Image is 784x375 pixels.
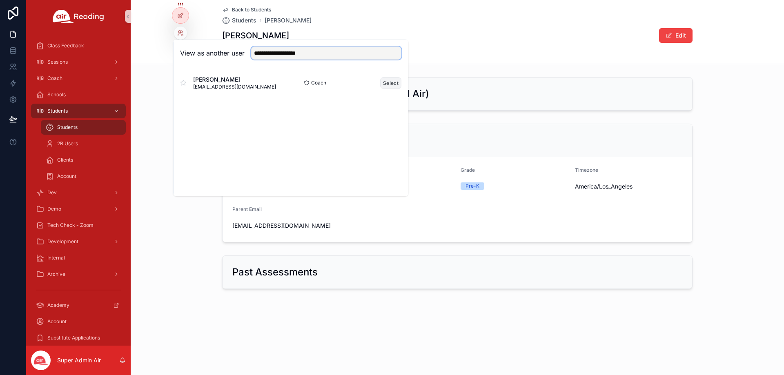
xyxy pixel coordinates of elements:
[41,136,126,151] a: 2B Users
[380,77,401,89] button: Select
[31,314,126,329] a: Account
[31,251,126,265] a: Internal
[47,189,57,196] span: Dev
[222,16,256,24] a: Students
[57,140,78,147] span: 2B Users
[47,108,68,114] span: Students
[47,335,100,341] span: Substitute Applications
[222,7,271,13] a: Back to Students
[465,182,479,190] div: Pre-K
[41,153,126,167] a: Clients
[461,167,475,173] span: Grade
[575,182,683,191] span: America/Los_Angeles
[47,91,66,98] span: Schools
[57,356,101,364] p: Super Admin Air
[41,169,126,184] a: Account
[265,16,312,24] a: [PERSON_NAME]
[47,42,84,49] span: Class Feedback
[232,206,262,212] span: Parent Email
[31,298,126,313] a: Academy
[31,55,126,69] a: Sessions
[47,302,69,308] span: Academy
[180,48,245,58] h2: View as another user
[57,124,78,131] span: Students
[31,331,126,345] a: Substitute Applications
[53,10,104,23] img: App logo
[47,318,67,325] span: Account
[31,38,126,53] a: Class Feedback
[31,104,126,118] a: Students
[57,157,73,163] span: Clients
[31,234,126,249] a: Development
[47,238,78,245] span: Development
[47,206,61,212] span: Demo
[31,218,126,233] a: Tech Check - Zoom
[47,255,65,261] span: Internal
[232,7,271,13] span: Back to Students
[575,167,598,173] span: Timezone
[31,71,126,86] a: Coach
[47,59,68,65] span: Sessions
[47,271,65,277] span: Archive
[31,202,126,216] a: Demo
[47,75,62,82] span: Coach
[222,30,289,41] h1: [PERSON_NAME]
[659,28,693,43] button: Edit
[47,222,94,229] span: Tech Check - Zoom
[26,33,131,346] div: scrollable content
[31,87,126,102] a: Schools
[232,266,318,279] h2: Past Assessments
[232,222,340,230] span: [EMAIL_ADDRESS][DOMAIN_NAME]
[31,267,126,282] a: Archive
[193,75,276,84] span: [PERSON_NAME]
[41,120,126,135] a: Students
[57,173,76,180] span: Account
[31,185,126,200] a: Dev
[193,84,276,90] span: [EMAIL_ADDRESS][DOMAIN_NAME]
[232,16,256,24] span: Students
[311,80,326,86] span: Coach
